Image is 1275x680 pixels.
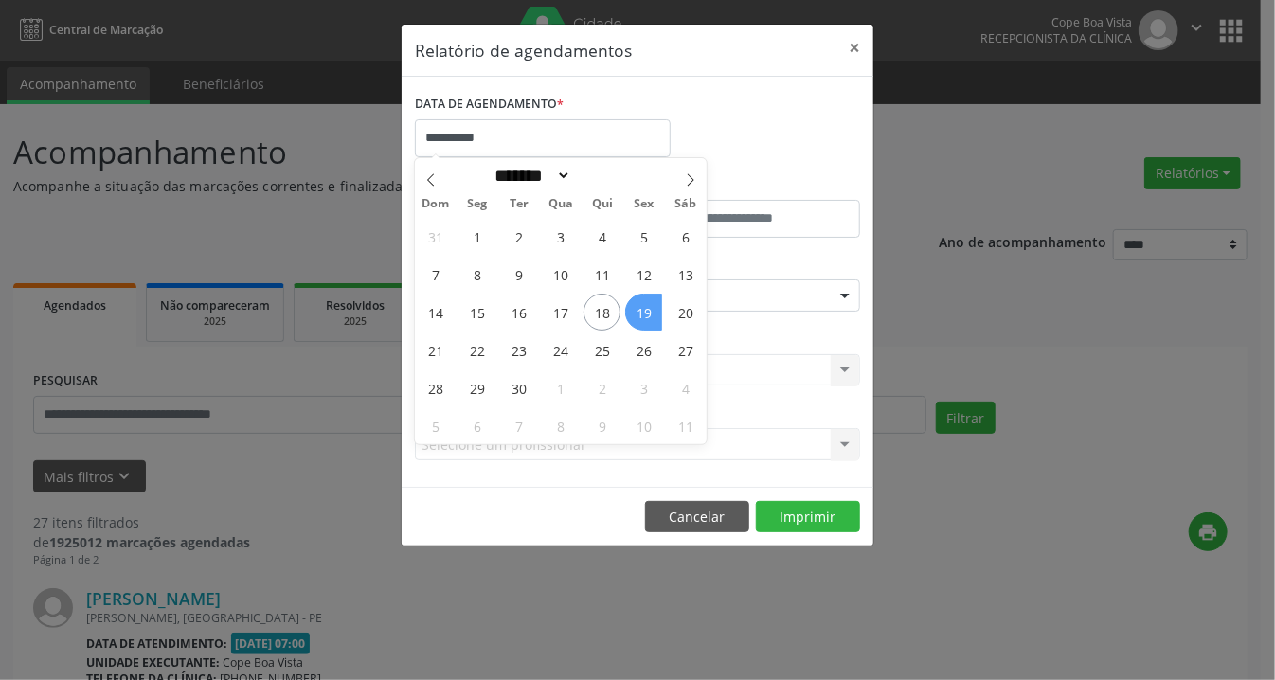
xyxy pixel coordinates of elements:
h5: Relatório de agendamentos [415,38,632,63]
span: Outubro 7, 2025 [500,407,537,444]
span: Qua [540,198,582,210]
label: DATA DE AGENDAMENTO [415,90,564,119]
span: Setembro 6, 2025 [667,218,704,255]
span: Setembro 13, 2025 [667,256,704,293]
span: Dom [415,198,457,210]
span: Setembro 15, 2025 [458,294,495,331]
span: Agosto 31, 2025 [417,218,454,255]
span: Sex [623,198,665,210]
button: Imprimir [756,501,860,533]
span: Outubro 5, 2025 [417,407,454,444]
span: Setembro 14, 2025 [417,294,454,331]
span: Setembro 23, 2025 [500,331,537,368]
span: Setembro 8, 2025 [458,256,495,293]
span: Outubro 8, 2025 [542,407,579,444]
span: Setembro 11, 2025 [584,256,620,293]
span: Setembro 30, 2025 [500,369,537,406]
span: Outubro 6, 2025 [458,407,495,444]
span: Seg [457,198,498,210]
button: Close [835,25,873,71]
span: Setembro 2, 2025 [500,218,537,255]
span: Setembro 12, 2025 [625,256,662,293]
span: Setembro 29, 2025 [458,369,495,406]
span: Setembro 26, 2025 [625,331,662,368]
span: Setembro 27, 2025 [667,331,704,368]
span: Setembro 20, 2025 [667,294,704,331]
span: Qui [582,198,623,210]
span: Setembro 28, 2025 [417,369,454,406]
span: Outubro 4, 2025 [667,369,704,406]
span: Outubro 10, 2025 [625,407,662,444]
span: Outubro 11, 2025 [667,407,704,444]
span: Outubro 9, 2025 [584,407,620,444]
span: Outubro 3, 2025 [625,369,662,406]
span: Setembro 17, 2025 [542,294,579,331]
span: Outubro 2, 2025 [584,369,620,406]
span: Setembro 9, 2025 [500,256,537,293]
label: ATÉ [642,170,860,200]
span: Setembro 7, 2025 [417,256,454,293]
span: Sáb [665,198,707,210]
span: Setembro 10, 2025 [542,256,579,293]
span: Outubro 1, 2025 [542,369,579,406]
span: Setembro 16, 2025 [500,294,537,331]
select: Month [488,166,571,186]
span: Setembro 18, 2025 [584,294,620,331]
span: Setembro 22, 2025 [458,331,495,368]
span: Ter [498,198,540,210]
input: Year [571,166,634,186]
span: Setembro 21, 2025 [417,331,454,368]
span: Setembro 5, 2025 [625,218,662,255]
span: Setembro 25, 2025 [584,331,620,368]
span: Setembro 24, 2025 [542,331,579,368]
button: Cancelar [645,501,749,533]
span: Setembro 1, 2025 [458,218,495,255]
span: Setembro 3, 2025 [542,218,579,255]
span: Setembro 19, 2025 [625,294,662,331]
span: Setembro 4, 2025 [584,218,620,255]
